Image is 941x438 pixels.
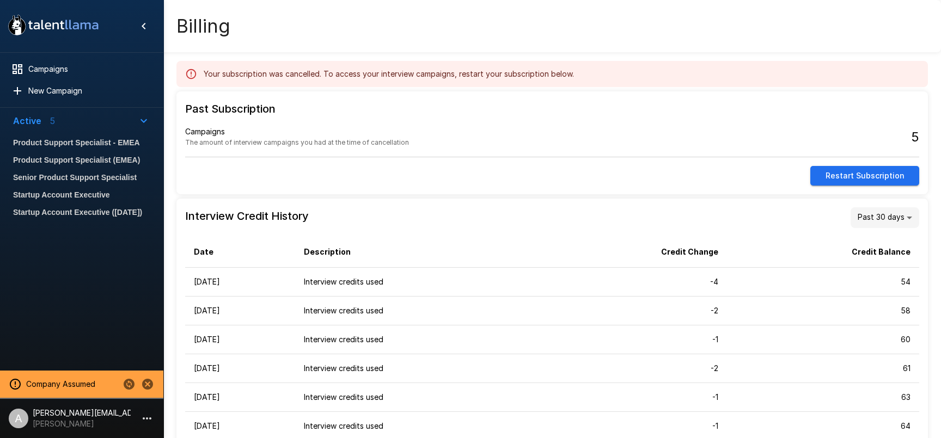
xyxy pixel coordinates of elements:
b: Credit Balance [852,247,911,256]
td: 58 [727,297,919,325]
p: Campaigns [185,126,552,137]
td: 61 [727,354,919,383]
td: Interview credits used [295,297,539,325]
td: 63 [727,383,919,412]
th: [DATE] [185,354,295,383]
td: -1 [539,325,727,354]
td: -4 [539,267,727,296]
td: -2 [539,354,727,383]
td: -1 [539,383,727,412]
th: [DATE] [185,267,295,296]
td: -2 [539,297,727,325]
td: 54 [727,267,919,296]
td: 60 [727,325,919,354]
h5: 5 [911,128,919,146]
h6: Past Subscription [185,100,276,118]
div: Your subscription was cancelled. To access your interview campaigns, restart your subscription be... [204,64,574,84]
td: Interview credits used [295,325,539,354]
button: Restart Subscription [810,166,919,186]
th: [DATE] [185,383,295,412]
b: Description [304,247,351,256]
h4: Billing [176,15,230,38]
div: Past 30 days [851,207,919,228]
td: Interview credits used [295,354,539,383]
h6: Interview Credit History [185,207,309,228]
b: Credit Change [661,247,718,256]
b: Date [194,247,213,256]
span: The amount of interview campaigns you had at the time of cancellation [185,138,409,146]
td: Interview credits used [295,267,539,296]
td: Interview credits used [295,383,539,412]
th: [DATE] [185,325,295,354]
th: [DATE] [185,297,295,325]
